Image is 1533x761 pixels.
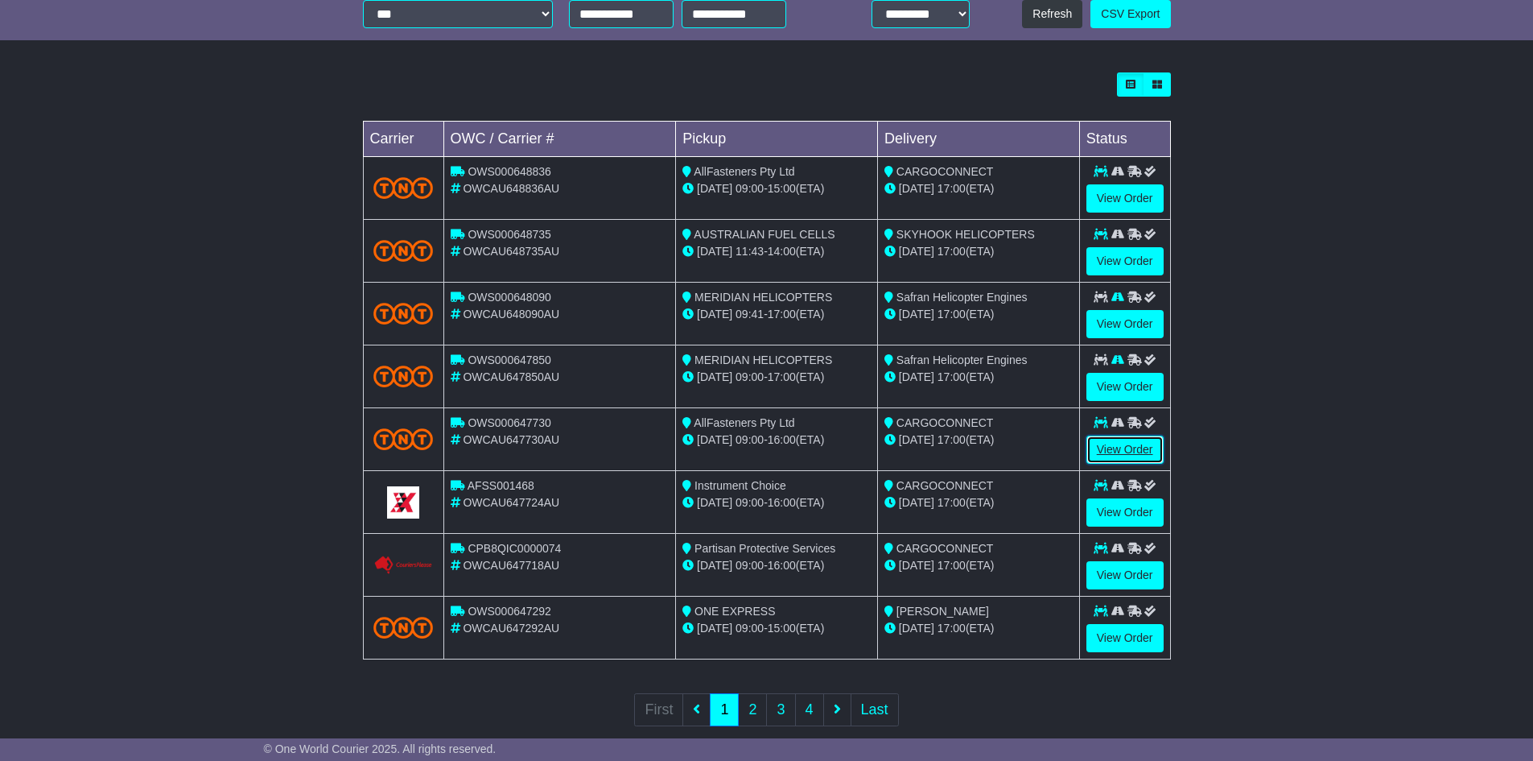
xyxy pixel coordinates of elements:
[468,228,551,241] span: OWS000648735
[468,542,561,555] span: CPB8QIC0000074
[736,245,764,258] span: 11:43
[938,433,966,446] span: 17:00
[899,433,934,446] span: [DATE]
[468,479,534,492] span: AFSS001468
[938,622,966,635] span: 17:00
[697,559,732,572] span: [DATE]
[387,486,419,519] img: GetCarrierServiceLogo
[851,693,899,726] a: Last
[768,308,796,321] span: 17:00
[768,622,796,635] span: 15:00
[884,432,1073,449] div: (ETA)
[768,370,796,383] span: 17:00
[1086,436,1164,464] a: View Order
[795,693,824,726] a: 4
[694,165,794,178] span: AllFasteners Pty Ltd
[694,542,835,555] span: Partisan Protective Services
[443,122,676,157] td: OWC / Carrier #
[463,370,559,383] span: OWCAU647850AU
[697,182,732,195] span: [DATE]
[468,605,551,618] span: OWS000647292
[896,479,994,492] span: CARGOCONNECT
[736,308,764,321] span: 09:41
[736,433,764,446] span: 09:00
[1086,184,1164,213] a: View Order
[768,433,796,446] span: 16:00
[682,306,871,323] div: - (ETA)
[463,496,559,509] span: OWCAU647724AU
[710,693,739,726] a: 1
[1086,498,1164,527] a: View Order
[682,243,871,260] div: - (ETA)
[468,416,551,429] span: OWS000647730
[938,245,966,258] span: 17:00
[697,496,732,509] span: [DATE]
[363,122,443,157] td: Carrier
[694,416,794,429] span: AllFasteners Pty Ltd
[768,559,796,572] span: 16:00
[899,182,934,195] span: [DATE]
[899,496,934,509] span: [DATE]
[899,245,934,258] span: [DATE]
[877,122,1079,157] td: Delivery
[697,433,732,446] span: [DATE]
[736,370,764,383] span: 09:00
[694,354,832,366] span: MERIDIAN HELICOPTERS
[264,742,497,755] span: © One World Courier 2025. All rights reserved.
[768,245,796,258] span: 14:00
[682,180,871,197] div: - (ETA)
[938,496,966,509] span: 17:00
[938,559,966,572] span: 17:00
[736,559,764,572] span: 09:00
[938,370,966,383] span: 17:00
[1086,561,1164,589] a: View Order
[899,622,934,635] span: [DATE]
[373,240,434,262] img: TNT_Domestic.png
[899,370,934,383] span: [DATE]
[738,693,767,726] a: 2
[468,291,551,304] span: OWS000648090
[373,366,434,387] img: TNT_Domestic.png
[884,620,1073,637] div: (ETA)
[463,308,559,321] span: OWCAU648090AU
[884,494,1073,511] div: (ETA)
[736,496,764,509] span: 09:00
[1086,624,1164,652] a: View Order
[682,432,871,449] div: - (ETA)
[884,243,1073,260] div: (ETA)
[899,559,934,572] span: [DATE]
[899,308,934,321] span: [DATE]
[1086,373,1164,401] a: View Order
[697,308,732,321] span: [DATE]
[694,605,775,618] span: ONE EXPRESS
[938,308,966,321] span: 17:00
[1079,122,1170,157] td: Status
[463,433,559,446] span: OWCAU647730AU
[766,693,795,726] a: 3
[884,306,1073,323] div: (ETA)
[463,622,559,635] span: OWCAU647292AU
[736,622,764,635] span: 09:00
[682,620,871,637] div: - (ETA)
[884,180,1073,197] div: (ETA)
[682,494,871,511] div: - (ETA)
[694,479,786,492] span: Instrument Choice
[682,369,871,386] div: - (ETA)
[896,291,1028,304] span: Safran Helicopter Engines
[463,182,559,195] span: OWCAU648836AU
[884,369,1073,386] div: (ETA)
[468,354,551,366] span: OWS000647850
[697,245,732,258] span: [DATE]
[884,557,1073,574] div: (ETA)
[896,228,1035,241] span: SKYHOOK HELICOPTERS
[896,542,994,555] span: CARGOCONNECT
[896,354,1028,366] span: Safran Helicopter Engines
[463,245,559,258] span: OWCAU648735AU
[736,182,764,195] span: 09:00
[768,496,796,509] span: 16:00
[896,416,994,429] span: CARGOCONNECT
[697,370,732,383] span: [DATE]
[373,303,434,325] img: TNT_Domestic.png
[1086,310,1164,338] a: View Order
[373,556,434,575] img: GetCarrierServiceLogo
